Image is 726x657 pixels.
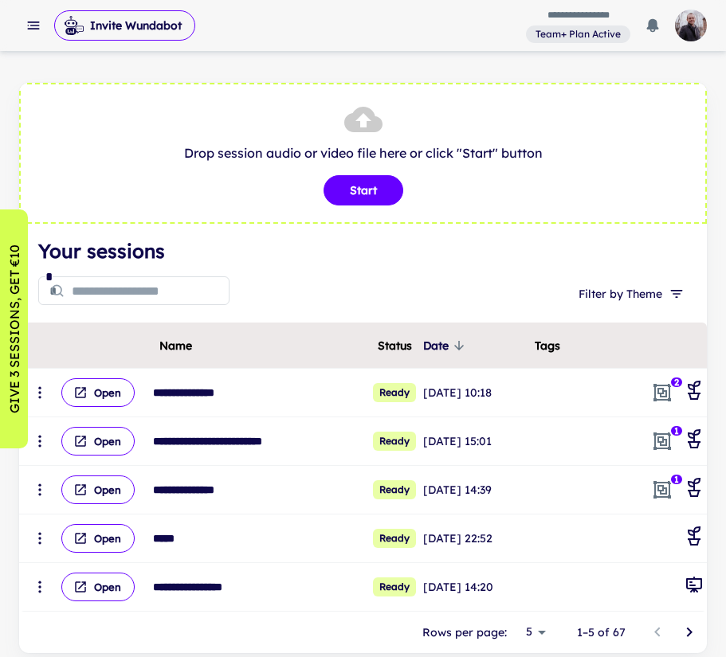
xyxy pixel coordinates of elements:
span: Ready [373,480,416,499]
button: Go to next page [673,616,705,648]
button: Start [324,175,403,205]
span: Ready [373,432,416,451]
span: 1 [669,424,684,437]
span: Ready [373,577,416,596]
span: Ready [373,529,416,548]
button: Open [61,427,135,456]
p: GIVE 3 SESSIONS, GET €10 [5,244,24,413]
td: [DATE] 10:18 [420,369,532,417]
span: Name [159,336,192,355]
h4: Your sessions [38,237,688,265]
span: Invite Wundabot to record a meeting [54,10,195,41]
span: Status [378,336,412,355]
span: 1 [669,473,684,486]
span: Tags [535,336,560,355]
span: In cohort: My client [648,475,677,504]
span: In cohort: sdfg [648,427,677,456]
span: 2 [669,376,684,389]
button: Open [61,378,135,407]
span: View and manage your current plan and billing details. [526,25,630,41]
button: Invite Wundabot [54,10,195,41]
td: [DATE] 15:01 [420,417,532,466]
div: 5 [513,620,551,643]
td: [DATE] 22:52 [420,514,532,563]
div: Coaching [685,429,704,453]
span: In 2 cohorts [648,378,677,407]
p: Drop session audio or video file here or click "Start" button [37,143,689,162]
span: Date [423,336,469,355]
span: Team+ Plan Active [529,27,627,41]
div: General Meeting [685,575,704,599]
button: Open [61,524,135,553]
div: scrollable content [19,323,707,612]
button: Open [61,573,135,601]
span: Ready [373,383,416,402]
td: [DATE] 14:39 [420,466,532,514]
td: [DATE] 14:20 [420,563,532,612]
div: Coaching [685,526,704,550]
div: Coaching [685,381,704,405]
div: Coaching [685,478,704,502]
button: Filter by Theme [572,280,688,308]
p: 1–5 of 67 [577,624,626,641]
a: View and manage your current plan and billing details. [526,24,630,44]
button: Open [61,475,135,504]
img: photoURL [675,10,707,41]
p: Rows per page: [422,624,507,641]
